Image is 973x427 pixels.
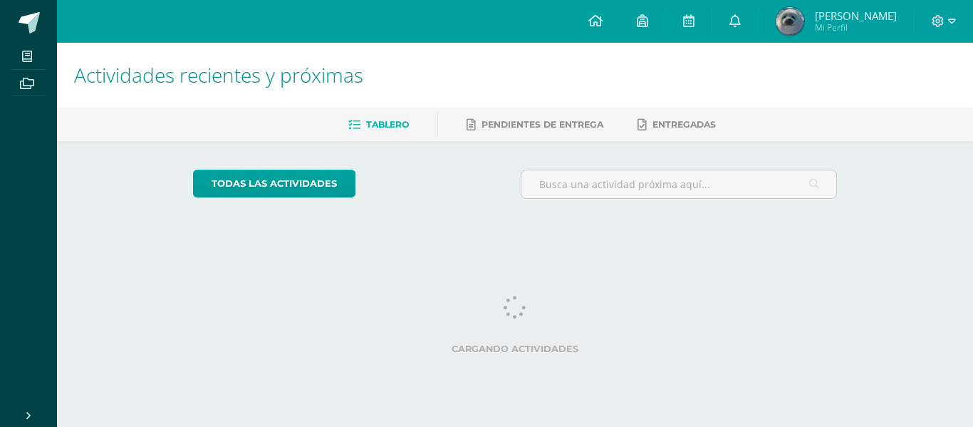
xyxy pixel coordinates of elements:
[193,170,355,197] a: todas las Actividades
[815,21,897,34] span: Mi Perfil
[815,9,897,23] span: [PERSON_NAME]
[193,344,838,354] label: Cargando actividades
[652,119,716,130] span: Entregadas
[638,113,716,136] a: Entregadas
[776,7,804,36] img: 49d4f55371eb484a1c749889aa944046.png
[366,119,409,130] span: Tablero
[467,113,603,136] a: Pendientes de entrega
[74,61,363,88] span: Actividades recientes y próximas
[482,119,603,130] span: Pendientes de entrega
[348,113,409,136] a: Tablero
[521,170,837,198] input: Busca una actividad próxima aquí...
